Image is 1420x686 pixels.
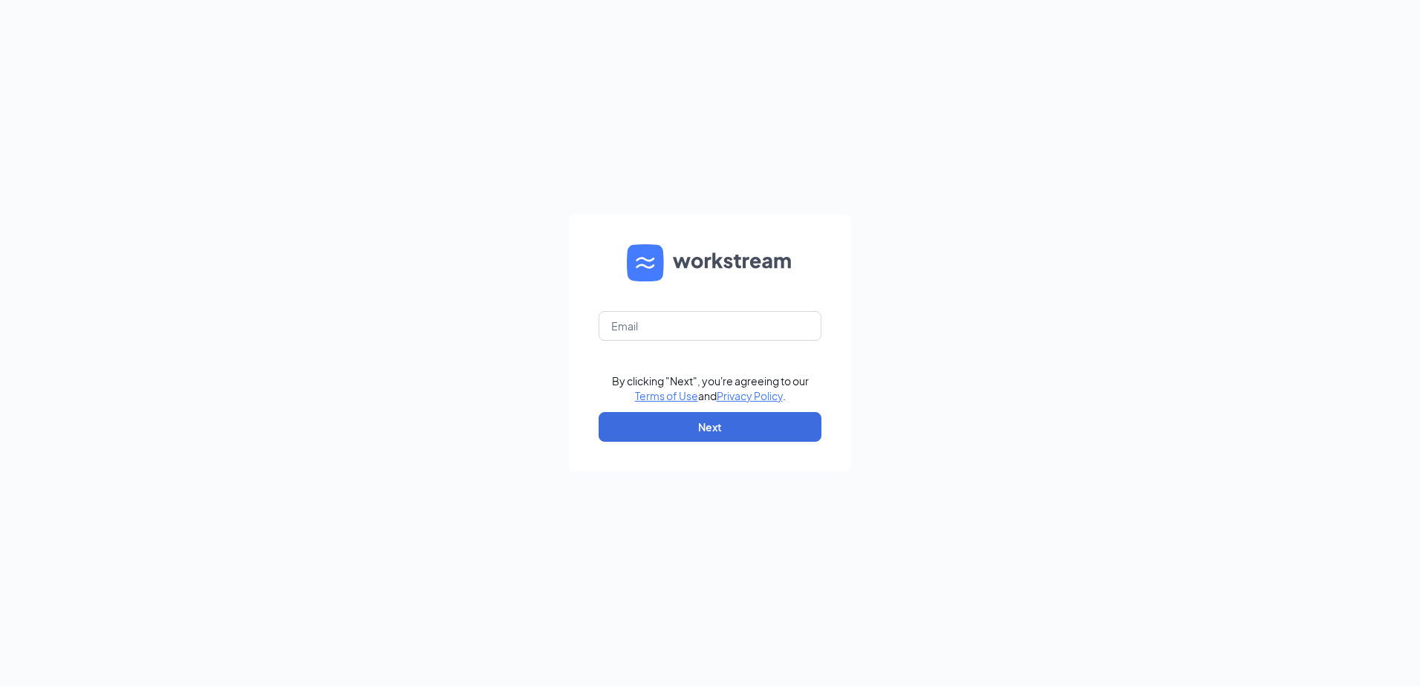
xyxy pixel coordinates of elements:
button: Next [599,412,821,442]
a: Terms of Use [635,389,698,402]
input: Email [599,311,821,341]
a: Privacy Policy [717,389,783,402]
img: WS logo and Workstream text [627,244,793,281]
div: By clicking "Next", you're agreeing to our and . [612,373,809,403]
